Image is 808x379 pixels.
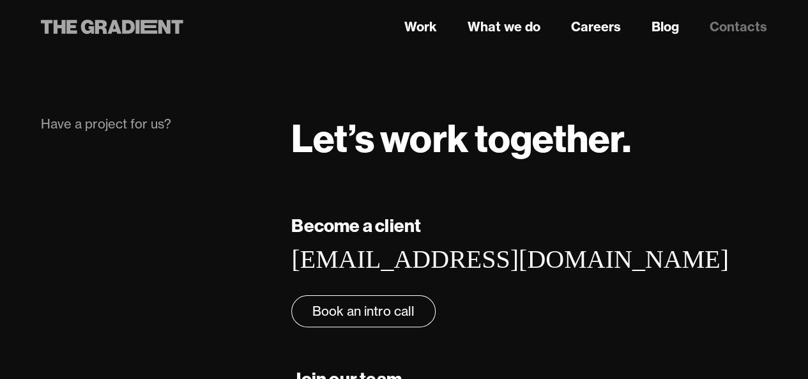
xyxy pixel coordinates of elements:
[710,17,767,36] a: Contacts
[291,114,630,162] strong: Let’s work together.
[291,245,728,274] a: [EMAIL_ADDRESS][DOMAIN_NAME]‍
[571,17,621,36] a: Careers
[41,115,266,133] div: Have a project for us?
[404,17,437,36] a: Work
[291,295,436,327] a: Book an intro call
[468,17,540,36] a: What we do
[291,214,421,236] strong: Become a client
[652,17,679,36] a: Blog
